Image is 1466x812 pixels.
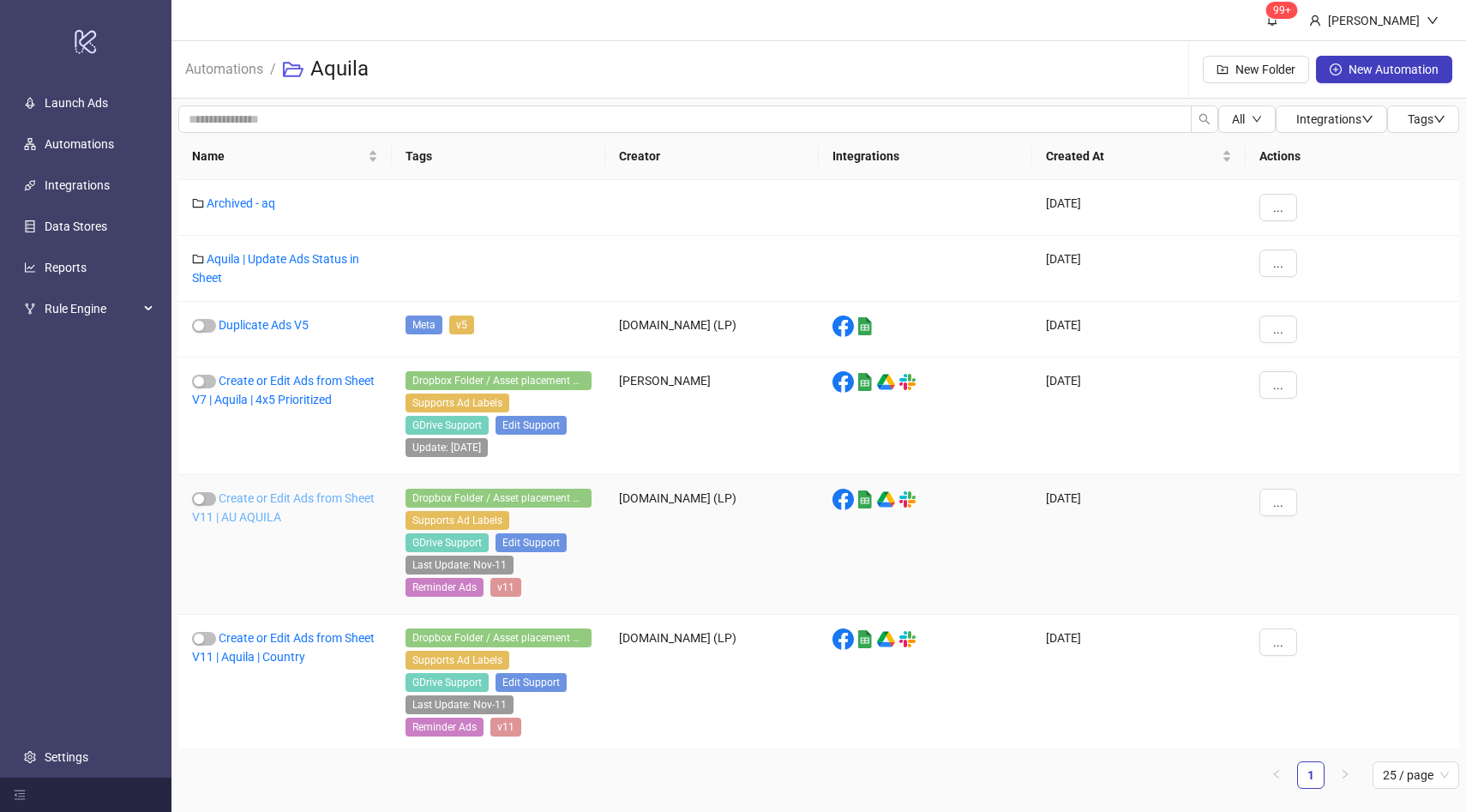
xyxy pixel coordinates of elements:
div: Page Size [1373,761,1459,789]
div: [DOMAIN_NAME] (LP) [605,615,819,755]
a: Settings [45,750,88,764]
span: Dropbox Folder / Asset placement detection [406,489,592,508]
div: [DOMAIN_NAME] (LP) [605,302,819,358]
span: folder [192,253,204,265]
th: Creator [605,133,819,180]
span: Meta [406,316,442,334]
span: Rule Engine [45,292,139,326]
a: Data Stores [45,220,107,233]
span: Edit Support [496,416,567,435]
span: ... [1273,378,1283,392]
a: Create or Edit Ads from Sheet V7 | Aquila | 4x5 Prioritized [192,374,375,406]
a: Integrations [45,178,110,192]
button: Alldown [1218,105,1276,133]
span: All [1232,112,1245,126]
button: Integrationsdown [1276,105,1387,133]
span: ... [1273,256,1283,270]
span: Supports Ad Labels [406,651,509,670]
span: GDrive Support [406,533,489,552]
h3: Aquila [310,56,369,83]
a: Launch Ads [45,96,108,110]
a: Aquila | Update Ads Status in Sheet [192,252,359,285]
span: down [1427,15,1439,27]
button: Tagsdown [1387,105,1459,133]
span: v11 [490,718,521,737]
span: fork [24,303,36,315]
div: [DATE] [1032,180,1246,236]
span: Edit Support [496,533,567,552]
button: ... [1259,316,1297,343]
span: left [1271,769,1282,779]
span: Reminder Ads [406,718,484,737]
span: ... [1273,496,1283,509]
a: Reports [45,261,87,274]
span: Supports Ad Labels [406,394,509,412]
span: Created At [1046,147,1218,165]
span: Last Update: Nov-11 [406,556,514,574]
span: Tags [1408,112,1445,126]
div: [DATE] [1032,615,1246,755]
div: [DATE] [1032,302,1246,358]
span: folder-add [1217,63,1229,75]
span: Integrations [1296,112,1373,126]
a: Automations [45,137,114,151]
button: ... [1259,489,1297,516]
span: Dropbox Folder / Asset placement detection [406,629,592,647]
span: Name [192,147,364,165]
span: Supports Ad Labels [406,511,509,530]
th: Actions [1246,133,1459,180]
button: ... [1259,371,1297,399]
button: New Folder [1203,56,1309,83]
button: right [1331,761,1359,789]
th: Tags [392,133,605,180]
button: ... [1259,629,1297,656]
th: Integrations [819,133,1032,180]
a: Archived - aq [207,196,275,210]
span: v11 [490,578,521,597]
span: ... [1273,322,1283,336]
span: user [1309,15,1321,27]
span: plus-circle [1330,63,1342,75]
th: Created At [1032,133,1246,180]
li: Previous Page [1263,761,1290,789]
span: GDrive Support [406,416,489,435]
span: New Automation [1349,63,1439,76]
span: folder [192,197,204,209]
div: [DATE] [1032,236,1246,302]
span: folder-open [283,59,303,80]
span: menu-fold [14,789,26,801]
span: ... [1273,201,1283,214]
div: [PERSON_NAME] [605,358,819,475]
div: [DATE] [1032,475,1246,615]
button: ... [1259,194,1297,221]
div: [DATE] [1032,358,1246,475]
div: [DOMAIN_NAME] (LP) [605,475,819,615]
a: Create or Edit Ads from Sheet V11 | Aquila | Country [192,631,375,664]
button: left [1263,761,1290,789]
sup: 1614 [1266,2,1298,19]
span: New Folder [1235,63,1295,76]
span: Last Update: Nov-11 [406,695,514,714]
span: 25 / page [1383,762,1449,788]
span: Reminder Ads [406,578,484,597]
span: search [1199,113,1211,125]
span: down [1252,114,1262,124]
span: Dropbox Folder / Asset placement detection [406,371,592,390]
a: Automations [182,58,267,77]
span: right [1340,769,1350,779]
th: Name [178,133,392,180]
div: [PERSON_NAME] [1321,11,1427,30]
li: 1 [1297,761,1325,789]
button: ... [1259,250,1297,277]
span: Edit Support [496,673,567,692]
span: v5 [449,316,474,334]
a: Create or Edit Ads from Sheet V11 | AU AQUILA [192,491,375,524]
a: Duplicate Ads V5 [219,318,309,332]
span: ... [1273,635,1283,649]
span: down [1433,113,1445,125]
li: / [270,42,276,97]
button: New Automation [1316,56,1452,83]
span: bell [1266,14,1278,26]
span: Update: 21-10-2024 [406,438,488,457]
span: GDrive Support [406,673,489,692]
